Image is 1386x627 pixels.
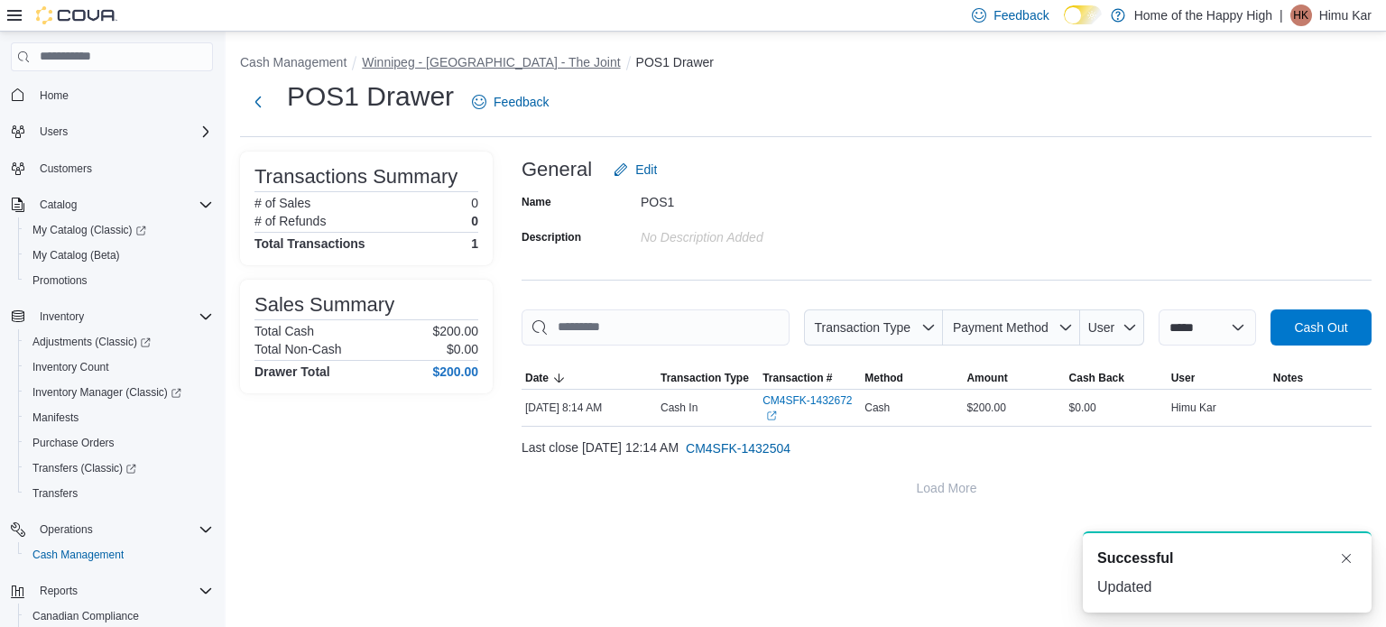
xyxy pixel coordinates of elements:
h6: # of Refunds [254,214,326,228]
a: Home [32,85,76,106]
a: Inventory Manager (Classic) [18,380,220,405]
div: Last close [DATE] 12:14 AM [522,430,1372,466]
button: My Catalog (Beta) [18,243,220,268]
span: Promotions [25,270,213,291]
div: $0.00 [1066,397,1168,419]
span: Inventory [32,306,213,327]
h1: POS1 Drawer [287,78,454,115]
p: 0 [471,214,478,228]
span: Inventory Count [25,356,213,378]
span: Cash Back [1069,371,1124,385]
p: Cash In [661,401,698,415]
span: Successful [1097,548,1173,569]
span: My Catalog (Classic) [25,219,213,241]
a: Feedback [465,84,556,120]
a: My Catalog (Beta) [25,244,127,266]
span: Transfers (Classic) [25,457,213,479]
span: Operations [32,519,213,540]
span: Date [525,371,549,385]
span: Feedback [494,93,549,111]
span: Dark Mode [1064,24,1065,25]
button: CM4SFK-1432504 [679,430,798,466]
button: Reports [4,578,220,604]
span: Customers [32,157,213,180]
h4: $200.00 [432,364,478,379]
span: Cash [864,401,890,415]
button: Cash Management [240,55,346,69]
button: Cash Out [1270,309,1372,346]
button: Transfers [18,481,220,506]
input: This is a search bar. As you type, the results lower in the page will automatically filter. [522,309,790,346]
span: Transfers [32,486,78,501]
button: Operations [32,519,100,540]
button: Payment Method [943,309,1080,346]
span: Method [864,371,903,385]
span: Purchase Orders [25,432,213,454]
a: Promotions [25,270,95,291]
a: Transfers (Classic) [18,456,220,481]
button: Amount [963,367,1065,389]
a: My Catalog (Classic) [18,217,220,243]
button: POS1 Drawer [636,55,714,69]
span: Amount [966,371,1007,385]
p: $0.00 [447,342,478,356]
button: Cash Back [1066,367,1168,389]
span: User [1088,320,1115,335]
h6: Total Cash [254,324,314,338]
span: Purchase Orders [32,436,115,450]
div: [DATE] 8:14 AM [522,397,657,419]
button: Users [32,121,75,143]
a: Cash Management [25,544,131,566]
a: Canadian Compliance [25,605,146,627]
span: User [1171,371,1196,385]
h4: 1 [471,236,478,251]
h4: Drawer Total [254,364,330,379]
a: Adjustments (Classic) [18,329,220,355]
nav: An example of EuiBreadcrumbs [240,53,1372,75]
span: Home [40,88,69,103]
span: My Catalog (Classic) [32,223,146,237]
span: Cash Management [25,544,213,566]
span: Transaction Type [814,320,910,335]
button: Method [861,367,963,389]
a: Manifests [25,407,86,429]
a: Inventory Count [25,356,116,378]
button: Inventory Count [18,355,220,380]
span: Reports [40,584,78,598]
svg: External link [766,410,777,421]
button: Transaction # [759,367,861,389]
span: Catalog [32,194,213,216]
h4: Total Transactions [254,236,365,251]
span: Users [40,124,68,139]
button: Users [4,119,220,144]
span: Users [32,121,213,143]
span: Customers [40,161,92,176]
span: Himu Kar [1171,401,1216,415]
span: Load More [917,479,977,497]
span: Canadian Compliance [25,605,213,627]
span: Edit [635,161,657,179]
button: Operations [4,517,220,542]
button: Load More [522,470,1372,506]
label: Description [522,230,581,244]
div: Himu Kar [1290,5,1312,26]
label: Name [522,195,551,209]
button: Cash Management [18,542,220,567]
span: Inventory Manager (Classic) [25,382,213,403]
span: My Catalog (Beta) [32,248,120,263]
span: Operations [40,522,93,537]
span: Promotions [32,273,88,288]
a: Inventory Manager (Classic) [25,382,189,403]
span: Adjustments (Classic) [25,331,213,353]
button: Promotions [18,268,220,293]
a: Purchase Orders [25,432,122,454]
button: Customers [4,155,220,181]
button: Reports [32,580,85,602]
span: Cash Out [1294,318,1347,337]
span: Manifests [25,407,213,429]
input: Dark Mode [1064,5,1102,24]
button: Home [4,82,220,108]
button: Catalog [4,192,220,217]
span: Inventory Manager (Classic) [32,385,181,400]
button: Purchase Orders [18,430,220,456]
